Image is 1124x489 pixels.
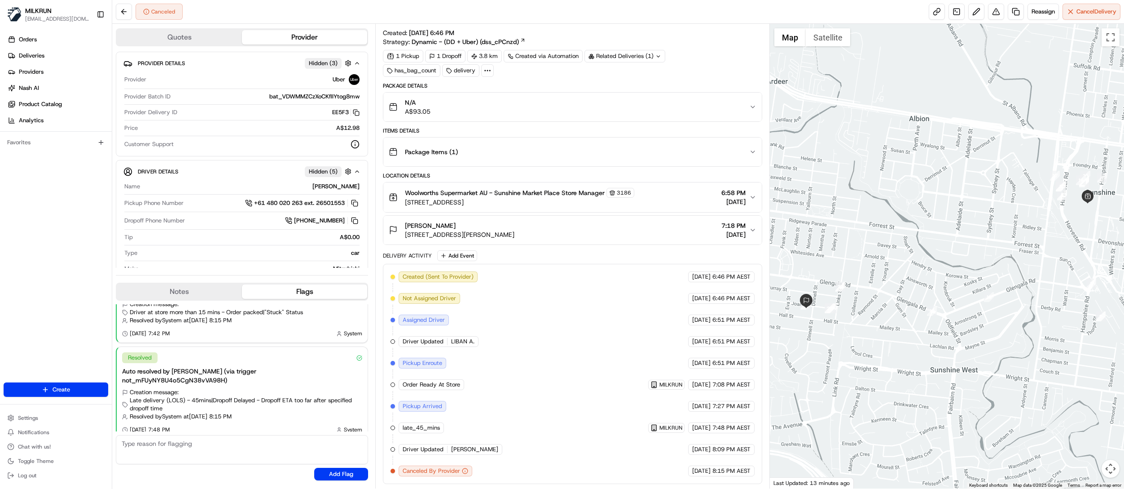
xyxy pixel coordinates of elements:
span: [DATE] 7:48 PM [130,426,170,433]
button: Hidden (3) [305,58,354,69]
span: 3186 [617,189,631,196]
div: has_bag_count [383,64,440,77]
button: Notes [117,285,242,299]
span: [DATE] [692,338,711,346]
a: [PHONE_NUMBER] [285,216,360,226]
span: [DATE] [692,316,711,324]
div: Strategy: [383,37,526,46]
div: Mitsubishi [142,265,360,273]
a: Orders [4,32,112,47]
div: Auto resolved by [PERSON_NAME] (via trigger not_mFUyNY8U4o5CgN38vVA98H) [122,367,362,385]
span: Pickup Arrived [403,402,442,410]
span: Driver Updated [403,338,443,346]
div: 24 [825,303,834,313]
div: [PERSON_NAME] [144,182,360,191]
span: [DATE] [692,402,711,410]
span: Orders [19,36,37,44]
div: car [141,249,360,257]
span: N/A [405,98,430,107]
span: +61 480 020 263 ext. 26501553 [254,199,345,207]
span: Nash AI [19,84,39,92]
button: Add Flag [314,468,368,480]
span: Resolved by System [130,413,182,421]
button: MILKRUN [25,6,52,15]
button: Hidden (5) [305,166,354,177]
a: Dynamic - (DD + Uber) (dss_cPCnzd) [412,37,526,46]
a: Terms [1067,483,1080,488]
span: Package Items ( 1 ) [405,147,458,156]
span: [DATE] [692,467,711,475]
div: 3 [1086,279,1096,289]
div: Resolved [122,352,158,363]
button: Woolworths Supermarket AU - Sunshine Market Place Store Manager3186[STREET_ADDRESS]6:58 PM[DATE] [383,182,762,212]
img: MILKRUN [7,7,22,22]
span: Uber [333,76,345,84]
a: Deliveries [4,49,112,63]
button: MILKRUNMILKRUN[EMAIL_ADDRESS][DOMAIN_NAME] [4,4,93,25]
div: Items Details [383,127,762,134]
span: [DATE] [721,197,746,206]
a: Nash AI [4,81,112,95]
button: Settings [4,412,108,424]
div: Last Updated: 13 minutes ago [770,477,854,489]
div: 11 [1079,176,1089,186]
span: [DATE] 7:42 PM [130,330,170,337]
span: Late delivery (LOLS) - 45mins | Dropoff Delayed - Dropoff ETA too far after specified dropoff time [130,396,362,413]
button: Chat with us! [4,440,108,453]
button: Package Items (1) [383,138,762,166]
span: Make [124,265,139,273]
span: MILKRUN [659,381,682,388]
button: Keyboard shortcuts [969,482,1008,489]
div: Created via Automation [504,50,583,62]
button: N/AA$93.05 [383,93,762,121]
span: Product Catalog [19,100,62,108]
div: Delivery Activity [383,252,432,259]
span: System [344,426,362,433]
span: Dynamic - (DD + Uber) (dss_cPCnzd) [412,37,519,46]
div: Favorites [4,135,108,150]
span: Price [124,124,138,132]
a: +61 480 020 263 ext. 26501553 [245,198,360,208]
span: 7:08 PM AEST [712,381,751,389]
a: Open this area in Google Maps (opens a new window) [772,477,802,489]
span: [DATE] 6:46 PM [409,29,454,37]
button: Driver DetailsHidden (5) [123,164,360,179]
span: 8:15 PM AEST [712,467,751,475]
span: 8:09 PM AEST [712,445,751,453]
div: 14 [1079,176,1089,186]
button: Toggle fullscreen view [1102,28,1120,46]
div: 22 [827,303,837,313]
span: Log out [18,472,36,479]
button: Reassign [1027,4,1059,20]
button: Log out [4,469,108,482]
span: Creation message: [130,388,179,396]
span: A$93.05 [405,107,430,116]
span: MILKRUN [659,424,682,431]
button: EE5F3 [332,108,360,116]
span: at [DATE] 8:15 PM [184,413,232,421]
a: Providers [4,65,112,79]
span: 6:58 PM [721,188,746,197]
span: 6:51 PM AEST [712,338,751,346]
span: Deliveries [19,52,44,60]
div: 19 [927,306,937,316]
button: Create [4,382,108,397]
span: Analytics [19,116,44,124]
button: Provider [242,30,367,44]
button: Show street map [774,28,806,46]
span: Pickup Enroute [403,359,442,367]
span: Settings [18,414,38,422]
span: Providers [19,68,44,76]
span: Toggle Theme [18,458,54,465]
img: Google [772,477,802,489]
span: Hidden ( 3 ) [309,59,338,67]
button: Show satellite imagery [806,28,850,46]
span: [PHONE_NUMBER] [294,217,345,225]
span: Hidden ( 5 ) [309,168,338,176]
button: [EMAIL_ADDRESS][DOMAIN_NAME] [25,15,89,22]
span: Canceled By Provider [403,467,460,475]
span: Type [124,249,137,257]
span: Woolworths Supermarket AU - Sunshine Market Place Store Manager [405,188,605,197]
div: Related Deliveries (1) [584,50,665,62]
